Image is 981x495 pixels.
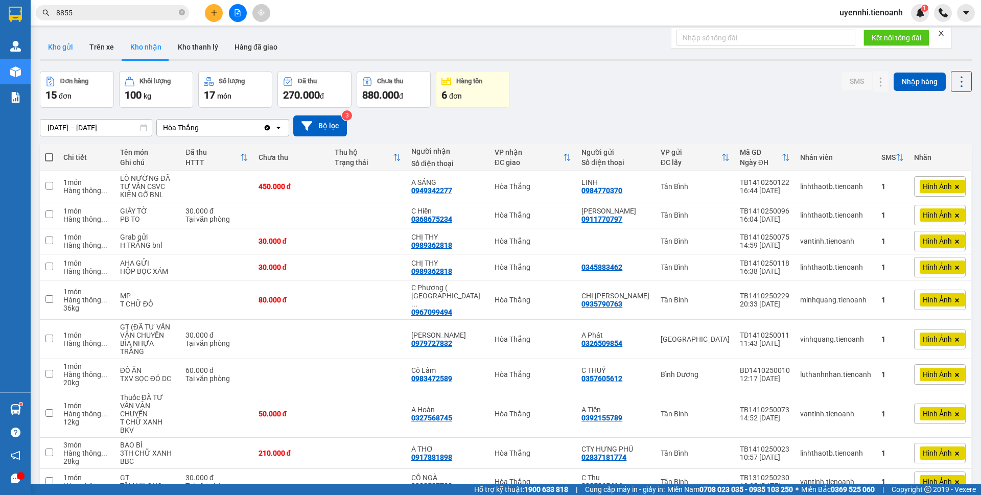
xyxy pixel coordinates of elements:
div: 60.000 đ [185,366,248,374]
div: Chi tiết [63,153,110,161]
div: ĐỒ ĂN [120,366,175,374]
svg: open [274,124,283,132]
div: Mã GD [740,148,782,156]
div: 0983472589 [411,374,452,383]
span: uyennhi.tienoanh [831,6,911,19]
div: Người gửi [581,148,650,156]
div: CHỊ THY [411,259,484,267]
sup: 3 [342,110,352,121]
div: Hòa Thắng [495,335,572,343]
div: 20 kg [63,379,110,387]
div: 1 [881,335,904,343]
div: linhthaotb.tienoanh [800,211,871,219]
div: 1 món [63,402,110,410]
span: Miền Bắc [801,484,875,495]
span: Hình Ảnh [923,263,952,272]
span: HT1510250002 - [58,29,186,47]
div: 0327568745 [411,414,452,422]
div: 14:59 [DATE] [740,241,790,249]
button: Khối lượng100kg [119,71,193,108]
div: 1 [881,211,904,219]
div: VP gửi [661,148,721,156]
div: CHỊ THY [411,233,484,241]
div: 36 kg [63,304,110,312]
div: A THƠ [411,445,484,453]
input: Tìm tên, số ĐT hoặc mã đơn [56,7,177,18]
input: Select a date range. [40,120,152,136]
button: Đơn hàng15đơn [40,71,114,108]
div: Tân Bình [661,478,730,486]
div: A SÁNG [411,178,484,186]
div: Chưa thu [377,78,403,85]
div: 1 món [63,331,110,339]
div: Hàng tồn [456,78,482,85]
div: linhthaotb.tienoanh [800,182,871,191]
div: 16:44 [DATE] [740,186,790,195]
th: Toggle SortBy [330,144,406,171]
div: BÌA NHỰA TRẮNG [120,339,175,356]
span: Hình Ảnh [923,409,952,418]
div: 12:17 [DATE] [740,374,790,383]
span: Hình Ảnh [923,295,952,304]
span: Kết nối tổng đài [872,32,921,43]
div: 1 [881,449,904,457]
div: Đã thu [185,148,240,156]
div: Thu hộ [335,148,392,156]
div: Hòa Thắng [495,263,572,271]
div: 0935965414 [581,482,622,490]
div: GT [120,474,175,482]
div: Cô Lâm [411,366,484,374]
sup: 1 [921,5,928,12]
div: Hàng thông thường [63,482,110,490]
div: Grab gửi [120,233,175,241]
div: Tân Bình [661,449,730,457]
span: close [938,30,945,37]
div: Hòa Thắng [163,123,199,133]
div: 20:33 [DATE] [740,300,790,308]
div: 30.000 đ [259,263,324,271]
div: Hàng thông thường [63,267,110,275]
div: luthanhnhan.tienoanh [800,370,871,379]
img: warehouse-icon [10,66,21,77]
span: ... [101,449,107,457]
div: 12 kg [63,418,110,426]
button: Kết nối tổng đài [863,30,929,46]
div: GT (ĐÃ TƯ VẤN VẬN CHUYỂN [120,323,175,339]
span: ... [101,370,107,379]
div: Tân Bình [661,263,730,271]
div: Hàng thông thường [63,449,110,457]
span: đơn [449,92,462,100]
div: TB1410250023 [740,445,790,453]
div: 1 món [63,178,110,186]
div: 1 món [63,259,110,267]
div: 1 món [63,362,110,370]
div: 0368675234 [411,215,452,223]
div: 0967099494 [411,308,452,316]
span: aim [258,9,265,16]
div: [GEOGRAPHIC_DATA] [661,335,730,343]
div: 0911770797 [581,215,622,223]
div: Tại văn phòng [185,215,248,223]
div: 0989362818 [411,267,452,275]
div: Hàng thông thường [63,410,110,418]
th: Toggle SortBy [876,144,909,171]
span: caret-down [962,8,971,17]
div: 1 [881,370,904,379]
span: | [882,484,884,495]
span: copyright [924,486,931,493]
span: Hỗ trợ kỹ thuật: [474,484,568,495]
div: Hàng thông thường [63,339,110,347]
span: ... [101,339,107,347]
button: plus [205,4,223,22]
div: vantinh.tienoanh [800,410,871,418]
div: vinhquang.tienoanh [800,335,871,343]
span: 270.000 [283,89,320,101]
span: NGUYÊN - 0847470292 [58,18,146,27]
div: 28 kg [63,457,110,465]
div: 80.000 đ [259,296,324,304]
div: Đơn hàng [60,78,88,85]
div: Chưa thu [259,153,324,161]
div: Hòa Thắng [495,370,572,379]
div: TẤM NILONG [120,482,175,490]
span: file-add [234,9,241,16]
